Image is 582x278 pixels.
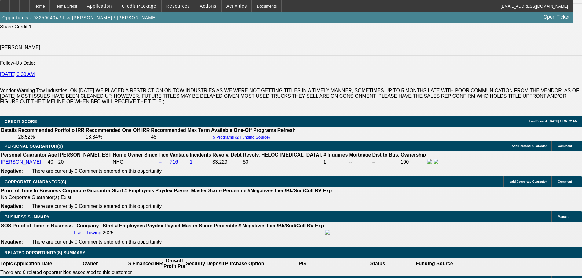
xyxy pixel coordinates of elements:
b: BV Exp [307,223,324,228]
th: Refresh [277,127,296,133]
td: $0 [243,159,323,165]
th: Available One-Off Programs [211,127,276,133]
b: Negative: [1,168,23,174]
a: Open Ticket [541,12,572,22]
b: Ownership [401,152,426,157]
span: CORPORATE GUARANTOR(S) [5,179,66,184]
b: BV Exp [315,188,332,193]
b: # Employees [115,223,145,228]
td: -- [349,159,372,165]
button: Application [82,0,116,12]
b: [PERSON_NAME]. EST [58,152,112,157]
button: Credit Package [117,0,161,12]
td: 40 [47,159,57,165]
b: Vantage [170,152,189,157]
span: Application [87,4,112,9]
b: Dist to Bus. [372,152,400,157]
button: Activities [222,0,252,12]
img: facebook-icon.png [325,230,330,235]
button: Resources [162,0,195,12]
th: Status [340,258,415,269]
b: Lien/Bk/Suit/Coll [267,223,306,228]
b: Start [112,188,123,193]
span: Activities [226,4,247,9]
span: Manage [558,215,569,218]
th: Application Date [13,258,52,269]
b: Paydex [156,188,173,193]
td: 18.84% [85,134,150,140]
span: RELATED OPPORTUNITY(S) SUMMARY [5,250,85,255]
span: Actions [200,4,217,9]
span: Last Scored: [DATE] 11:37:22 AM [529,120,577,123]
b: # Negatives [238,223,265,228]
td: -- [372,159,400,165]
span: PERSONAL GUARANTOR(S) [5,144,63,149]
b: Corporate Guarantor [62,188,111,193]
td: 100 [400,159,426,165]
b: Lien/Bk/Suit/Coll [275,188,313,193]
span: There are currently 0 Comments entered on this opportunity [32,239,162,244]
a: 1 [190,159,192,164]
th: Purchase Option [225,258,264,269]
span: There are currently 0 Comments entered on this opportunity [32,168,162,174]
b: Revolv. Debt [212,152,242,157]
th: Proof of Time In Business [12,223,73,229]
b: Incidents [190,152,211,157]
td: 1 [323,159,348,165]
span: Comment [558,180,572,183]
div: -- [214,230,237,236]
a: 716 [170,159,178,164]
b: Percentile [223,188,246,193]
th: Recommended Max Term [151,127,210,133]
div: -- [164,230,212,236]
b: Company [76,223,99,228]
b: # Inquiries [323,152,348,157]
b: # Employees [124,188,154,193]
th: $ Financed [128,258,154,269]
td: -- [146,229,163,236]
span: Opportunity / 082500404 / L & [PERSON_NAME] / [PERSON_NAME] [2,15,157,20]
th: Recommended One Off IRR [85,127,150,133]
span: Add Corporate Guarantor [510,180,547,183]
span: -- [115,230,118,235]
b: Negative: [1,204,23,209]
th: One-off Profit Pts [163,258,185,269]
a: L & L Towing [74,230,101,235]
td: -- [306,229,324,236]
span: Credit Package [122,4,156,9]
span: There are currently 0 Comments entered on this opportunity [32,204,162,209]
span: Resources [166,4,190,9]
b: Age [48,152,57,157]
img: linkedin-icon.png [434,159,438,164]
b: Paynet Master Score [164,223,212,228]
b: Fico [159,152,169,157]
th: Security Deposit [185,258,225,269]
b: Percentile [214,223,237,228]
td: 2025 [102,229,114,236]
a: [PERSON_NAME] [1,159,41,164]
b: Personal Guarantor [1,152,46,157]
b: Negative: [1,239,23,244]
th: Details [1,127,17,133]
td: $3,229 [212,159,242,165]
td: 45 [151,134,210,140]
td: No Corporate Guarantor(s) Exist [1,194,335,200]
b: Paynet Master Score [174,188,222,193]
b: Mortgage [349,152,371,157]
span: Add Personal Guarantor [511,144,547,148]
button: 5 Programs (2 Funding Source) [211,135,272,140]
th: PG [264,258,340,269]
td: 20 [58,159,112,165]
span: BUSINESS SUMMARY [5,215,49,219]
th: Funding Source [415,258,453,269]
button: Actions [195,0,221,12]
td: -- [266,229,306,236]
th: Proof of Time In Business [1,188,61,194]
b: Home Owner Since [113,152,157,157]
b: Revolv. HELOC [MEDICAL_DATA]. [243,152,322,157]
a: -- [159,159,162,164]
th: Owner [53,258,128,269]
span: Comment [558,144,572,148]
th: IRR [154,258,163,269]
b: Start [103,223,114,228]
